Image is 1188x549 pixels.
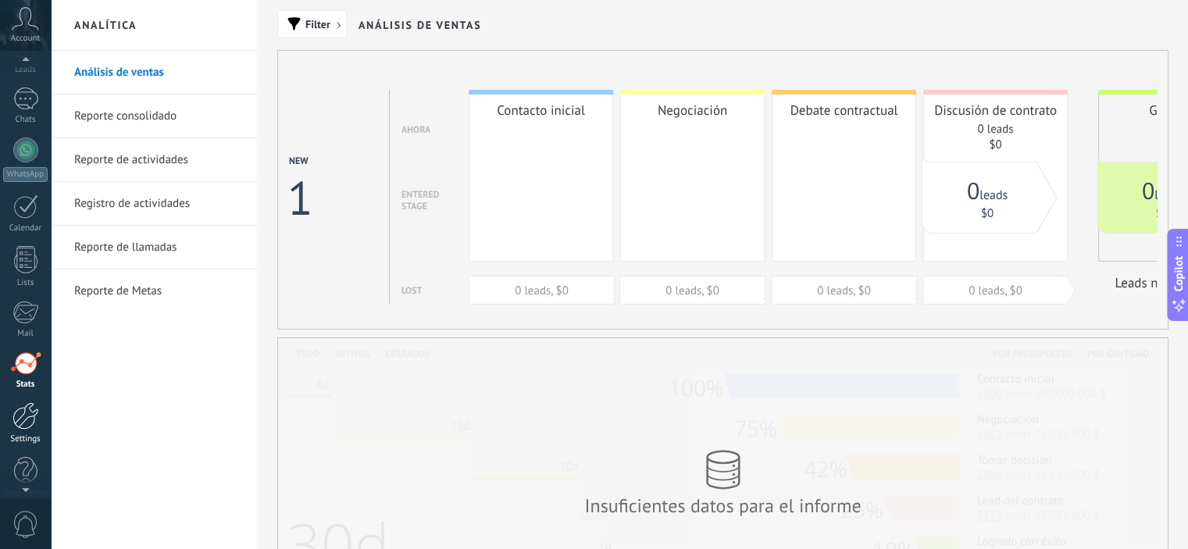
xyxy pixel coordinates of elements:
[74,94,241,138] a: Reporte consolidado
[401,285,422,297] div: Lost
[401,189,439,212] div: entered stage
[977,122,1013,137] a: 0 leads
[989,137,1001,152] a: $0
[74,226,241,269] a: Reporte de llamadas
[51,182,257,226] li: Registro de actividades
[620,283,765,298] div: 0 leads, $0
[3,434,48,444] div: Settings
[51,269,257,312] li: Reporte de Metas
[289,155,310,167] div: New
[3,380,48,390] div: Stats
[11,34,40,44] span: Account
[932,102,1059,119] div: Discusión de contrato
[477,102,605,119] div: Contacto inicial
[51,226,257,269] li: Reporte de llamadas
[1156,206,1168,221] a: $0
[277,10,347,38] button: Filter
[1171,255,1186,291] span: Copilot
[3,329,48,339] div: Mail
[305,19,330,30] span: Filter
[287,167,310,228] div: 1
[981,206,994,221] a: $0
[772,283,916,298] div: 0 leads, $0
[923,283,1068,298] div: 0 leads, $0
[74,138,241,182] a: Reporte de actividades
[3,223,48,234] div: Calendar
[469,283,614,298] div: 0 leads, $0
[74,51,241,94] a: Análisis de ventas
[3,167,48,182] div: WhatsApp
[1142,176,1154,206] span: 0
[74,269,241,313] a: Reporte de Metas
[583,494,864,518] div: Insuficientes datos para el informe
[780,102,908,119] div: Debate contractual
[74,182,241,226] a: Registro de actividades
[51,51,257,94] li: Análisis de ventas
[967,176,979,206] span: 0
[51,94,257,138] li: Reporte consolidado
[3,115,48,125] div: Chats
[629,102,756,119] div: Negociación
[51,138,257,182] li: Reporte de actividades
[3,278,48,288] div: Lists
[1142,187,1183,203] a: 0leads
[967,187,1008,203] a: 0leads
[401,124,430,136] div: Ahora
